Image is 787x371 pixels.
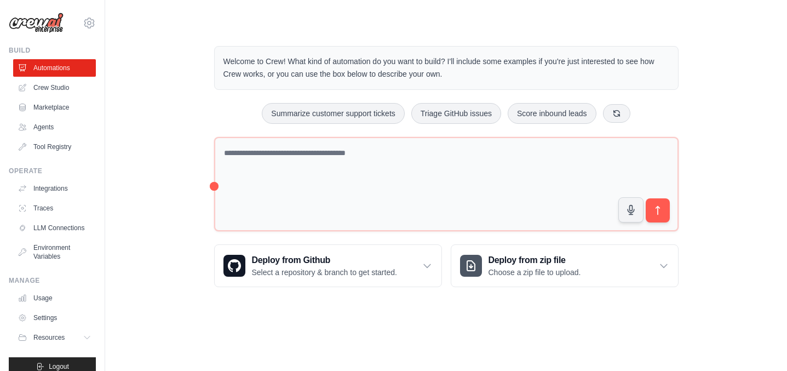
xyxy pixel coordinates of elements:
[9,46,96,55] div: Build
[13,309,96,327] a: Settings
[49,362,69,371] span: Logout
[13,219,96,237] a: LLM Connections
[9,167,96,175] div: Operate
[13,239,96,265] a: Environment Variables
[489,267,581,278] p: Choose a zip file to upload.
[33,333,65,342] span: Resources
[13,138,96,156] a: Tool Registry
[252,254,397,267] h3: Deploy from Github
[13,59,96,77] a: Automations
[223,55,669,81] p: Welcome to Crew! What kind of automation do you want to build? I'll include some examples if you'...
[13,199,96,217] a: Traces
[13,79,96,96] a: Crew Studio
[508,103,596,124] button: Score inbound leads
[13,99,96,116] a: Marketplace
[9,13,64,33] img: Logo
[13,289,96,307] a: Usage
[9,276,96,285] div: Manage
[13,180,96,197] a: Integrations
[489,254,581,267] h3: Deploy from zip file
[13,329,96,346] button: Resources
[252,267,397,278] p: Select a repository & branch to get started.
[13,118,96,136] a: Agents
[411,103,501,124] button: Triage GitHub issues
[262,103,404,124] button: Summarize customer support tickets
